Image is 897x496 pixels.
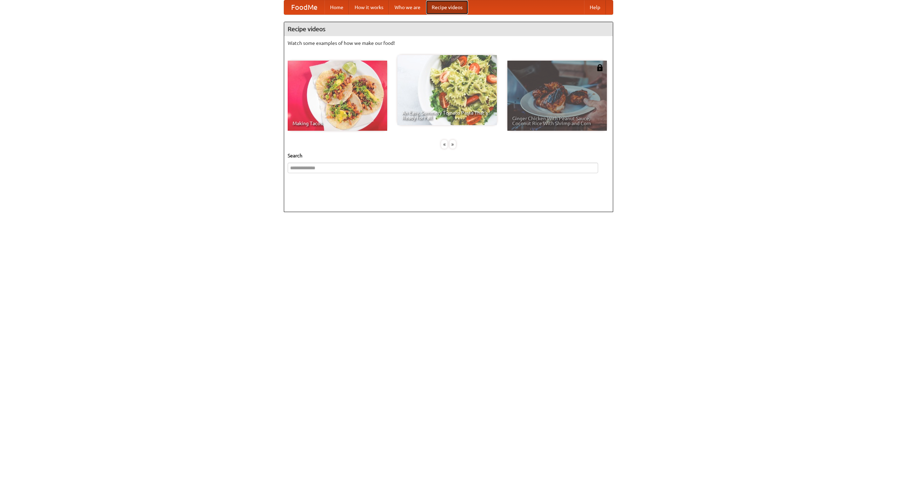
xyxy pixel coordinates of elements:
div: « [441,140,447,149]
img: 483408.png [596,64,603,71]
span: An Easy, Summery Tomato Pasta That's Ready for Fall [402,110,492,120]
div: » [450,140,456,149]
span: Making Tacos [293,121,382,126]
a: Recipe videos [426,0,468,14]
p: Watch some examples of how we make our food! [288,40,609,47]
a: Help [584,0,606,14]
h4: Recipe videos [284,22,613,36]
a: Home [324,0,349,14]
a: Making Tacos [288,61,387,131]
a: How it works [349,0,389,14]
a: Who we are [389,0,426,14]
a: FoodMe [284,0,324,14]
h5: Search [288,152,609,159]
a: An Easy, Summery Tomato Pasta That's Ready for Fall [397,55,497,125]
